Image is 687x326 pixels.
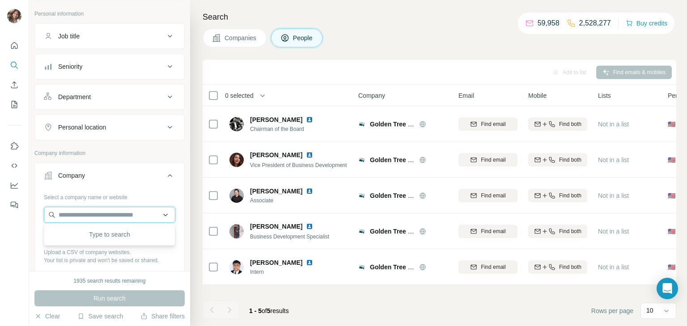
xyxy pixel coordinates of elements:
span: Find both [559,227,581,235]
button: Dashboard [7,177,21,193]
p: Your list is private and won't be saved or shared. [44,256,175,264]
p: 10 [646,306,653,315]
button: Find email [458,117,517,131]
button: Find both [528,225,587,238]
span: Vice President of Business Development [250,162,347,168]
span: Lists [598,91,611,100]
button: Find email [458,225,517,238]
p: 2,528,277 [579,18,611,29]
img: Logo of Golden Tree Wealth Partners AND Golden Tree Tax AND Accounting [358,156,365,163]
span: Not in a list [598,228,629,235]
img: Logo of Golden Tree Wealth Partners AND Golden Tree Tax AND Accounting [358,263,365,271]
div: 1935 search results remaining [74,277,146,285]
p: Company information [34,149,185,157]
span: 1 - 5 [249,307,262,314]
span: of [262,307,267,314]
span: Not in a list [598,121,629,128]
span: Not in a list [598,156,629,163]
span: Find both [559,156,581,164]
h4: Search [203,11,676,23]
div: Seniority [58,62,82,71]
span: Find email [481,227,505,235]
span: 🇺🇸 [668,120,675,129]
div: Type to search [46,226,173,243]
p: 59,958 [538,18,560,29]
button: Find both [528,260,587,274]
span: Find email [481,156,505,164]
span: 🇺🇸 [668,191,675,200]
div: Job title [58,32,80,41]
span: 🇺🇸 [668,263,675,272]
div: Company [58,171,85,180]
img: Avatar [229,224,244,238]
span: Intern [250,268,324,276]
button: Find email [458,260,517,274]
div: Department [58,92,91,101]
span: [PERSON_NAME] [250,222,302,231]
span: Mobile [528,91,547,100]
span: Golden Tree Wealth Partners AND Golden Tree Tax AND Accounting [370,263,572,271]
span: Chairman of the Board [250,125,324,133]
span: [PERSON_NAME] [250,258,302,267]
span: Email [458,91,474,100]
div: Personal location [58,123,106,132]
button: Job title [35,25,184,47]
span: 🇺🇸 [668,155,675,164]
img: Avatar [229,260,244,274]
span: Associate [250,196,324,205]
span: Golden Tree Wealth Partners AND Golden Tree Tax AND Accounting [370,228,572,235]
span: results [249,307,289,314]
span: [PERSON_NAME] [250,115,302,124]
button: Search [7,57,21,73]
img: Avatar [229,153,244,167]
span: Find both [559,263,581,271]
span: Not in a list [598,192,629,199]
div: Select a company name or website [44,190,175,201]
img: LinkedIn logo [306,116,313,123]
span: Golden Tree Wealth Partners AND Golden Tree Tax AND Accounting [370,156,572,163]
button: Find both [528,153,587,167]
button: Find email [458,189,517,202]
span: Company [358,91,385,100]
img: LinkedIn logo [306,151,313,159]
button: Company [35,165,184,190]
span: Not in a list [598,263,629,271]
img: Avatar [229,117,244,131]
span: [PERSON_NAME] [250,150,302,159]
span: Companies [225,33,257,42]
img: Logo of Golden Tree Wealth Partners AND Golden Tree Tax AND Accounting [358,192,365,199]
button: Enrich CSV [7,77,21,93]
span: People [293,33,314,42]
img: Avatar [7,9,21,23]
span: Find both [559,192,581,200]
span: 🇺🇸 [668,227,675,236]
img: LinkedIn logo [306,259,313,266]
button: Personal location [35,117,184,138]
span: Business Development Specialist [250,234,329,240]
span: Find email [481,120,505,128]
button: Use Surfe API [7,158,21,174]
span: Golden Tree Wealth Partners AND Golden Tree Tax AND Accounting [370,121,572,128]
span: Golden Tree Wealth Partners AND Golden Tree Tax AND Accounting [370,192,572,199]
img: LinkedIn logo [306,188,313,195]
span: Rows per page [591,306,633,315]
button: Use Surfe on LinkedIn [7,138,21,154]
span: Find both [559,120,581,128]
span: [PERSON_NAME] [250,187,302,196]
span: 0 selected [225,91,254,100]
button: Find both [528,189,587,202]
span: 5 [267,307,271,314]
button: Buy credits [626,17,667,29]
span: Find email [481,263,505,271]
button: Department [35,86,184,108]
button: Save search [77,312,123,321]
div: Open Intercom Messenger [657,278,678,299]
span: Find email [481,192,505,200]
img: Logo of Golden Tree Wealth Partners AND Golden Tree Tax AND Accounting [358,228,365,235]
button: Feedback [7,197,21,213]
button: Find both [528,117,587,131]
p: Upload a CSV of company websites. [44,248,175,256]
img: LinkedIn logo [306,223,313,230]
button: Quick start [7,38,21,54]
button: Find email [458,153,517,167]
